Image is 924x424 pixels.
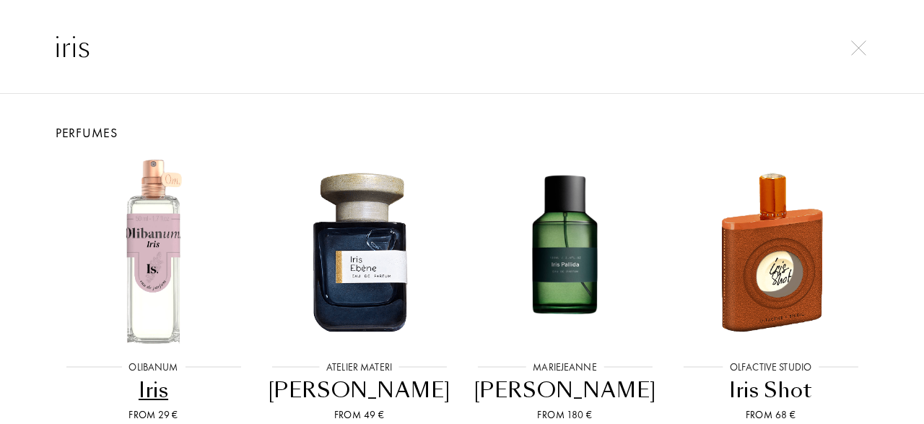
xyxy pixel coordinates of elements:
div: MarieJeanne [526,359,604,374]
div: From 49 € [262,407,456,423]
div: Atelier Materi [319,359,399,374]
div: Iris [56,376,250,404]
img: cross.svg [851,40,866,56]
div: Perfumes [40,123,884,142]
div: Olibanum [121,359,185,374]
div: Olfactive Studio [723,359,819,374]
img: Iris [61,158,246,344]
div: From 68 € [674,407,868,423]
div: Iris Shot [674,376,868,404]
div: [PERSON_NAME] [262,376,456,404]
input: Search [25,25,899,69]
div: From 180 € [468,407,662,423]
img: Iris Ebène [266,158,452,344]
div: From 29 € [56,407,250,423]
div: [PERSON_NAME] [468,376,662,404]
img: Iris Pallida [472,158,658,344]
img: Iris Shot [678,158,863,344]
